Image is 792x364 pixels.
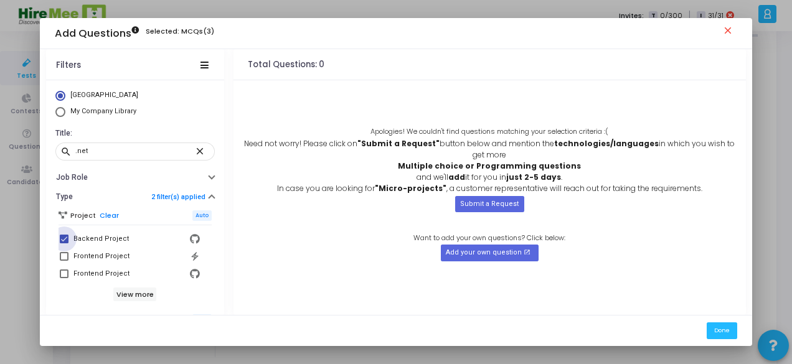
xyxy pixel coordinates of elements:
[75,147,195,155] input: Search...
[56,192,73,202] h6: Type
[554,138,659,149] b: technologies/languages
[70,91,138,99] span: [GEOGRAPHIC_DATA]
[243,233,736,243] p: Want to add your own questions? Click below:
[146,27,214,35] h6: Selected: MCQs(3)
[398,161,581,171] b: Multiple choice or Programming questions
[46,187,224,207] button: Type2 filter(s) applied
[722,25,737,40] mat-icon: close
[455,196,524,212] button: Submit a Request
[243,138,736,194] p: Need not worry! Please click on button below and mention the in which you wish to get more and we...
[151,193,205,201] a: 2 filter(s) applied
[192,210,212,221] span: Auto
[506,172,561,182] strong: just 2-5 days
[70,212,96,220] h6: Project
[60,146,75,157] mat-icon: search
[73,249,130,264] div: Frontend Project
[357,138,440,149] b: "Submit a Request"
[441,245,539,261] button: Add your own question
[194,145,209,156] mat-icon: close
[375,183,446,194] b: "Micro-projects"
[707,322,737,339] button: Done
[46,168,224,187] button: Job Role
[100,212,119,220] a: Clear
[192,314,212,325] span: Auto
[55,129,212,138] h6: Title:
[524,248,530,254] mat-icon: open_in_new
[113,287,156,301] h6: View more
[56,173,88,182] h6: Job Role
[73,231,129,246] div: Backend Project
[55,27,139,40] h3: Add Questions
[70,107,136,115] span: My Company Library
[248,60,324,70] h4: Total Questions: 0
[56,60,81,70] div: Filters
[73,266,130,281] div: Frontend Project
[243,126,736,137] p: Apologies! We couldn't find questions matching your selection criteria :(
[55,90,215,119] mat-radio-group: Select Library
[448,172,465,182] b: add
